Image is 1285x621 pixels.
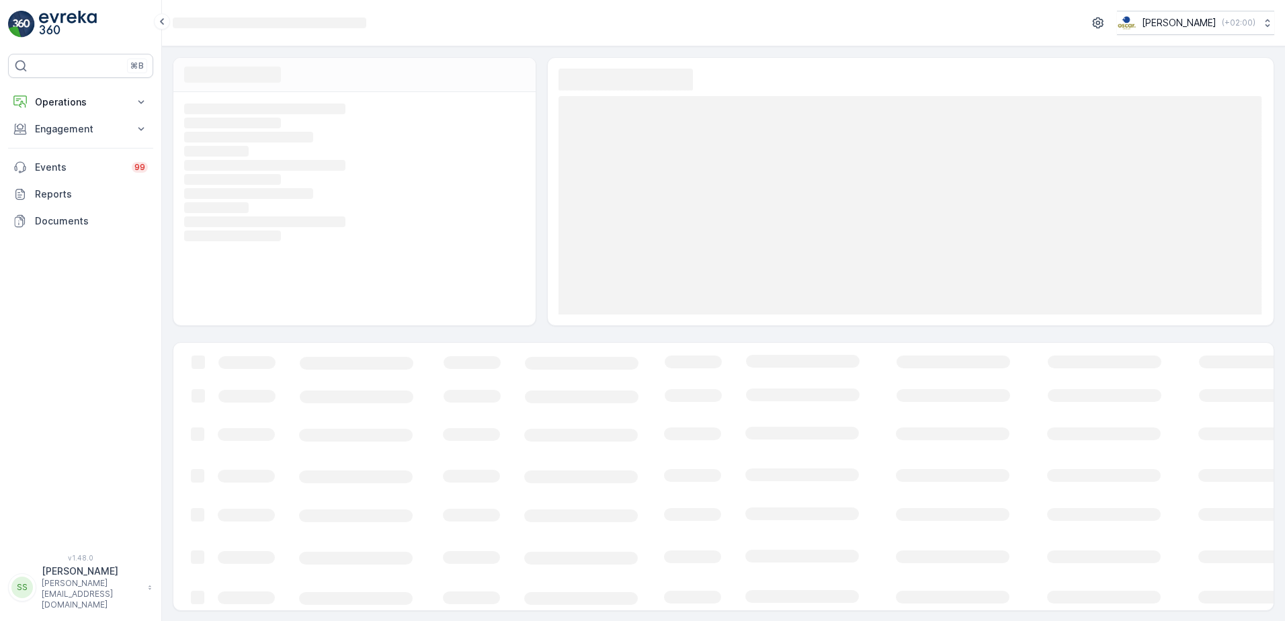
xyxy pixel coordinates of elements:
[35,122,126,136] p: Engagement
[35,214,148,228] p: Documents
[35,188,148,201] p: Reports
[1222,17,1255,28] p: ( +02:00 )
[8,181,153,208] a: Reports
[1142,16,1216,30] p: [PERSON_NAME]
[1117,11,1274,35] button: [PERSON_NAME](+02:00)
[8,11,35,38] img: logo
[130,60,144,71] p: ⌘B
[8,116,153,142] button: Engagement
[1117,15,1136,30] img: basis-logo_rgb2x.png
[8,208,153,235] a: Documents
[8,565,153,610] button: SS[PERSON_NAME][PERSON_NAME][EMAIL_ADDRESS][DOMAIN_NAME]
[8,554,153,562] span: v 1.48.0
[8,154,153,181] a: Events99
[134,162,145,173] p: 99
[35,161,124,174] p: Events
[39,11,97,38] img: logo_light-DOdMpM7g.png
[35,95,126,109] p: Operations
[8,89,153,116] button: Operations
[42,578,141,610] p: [PERSON_NAME][EMAIL_ADDRESS][DOMAIN_NAME]
[11,577,33,598] div: SS
[42,565,141,578] p: [PERSON_NAME]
